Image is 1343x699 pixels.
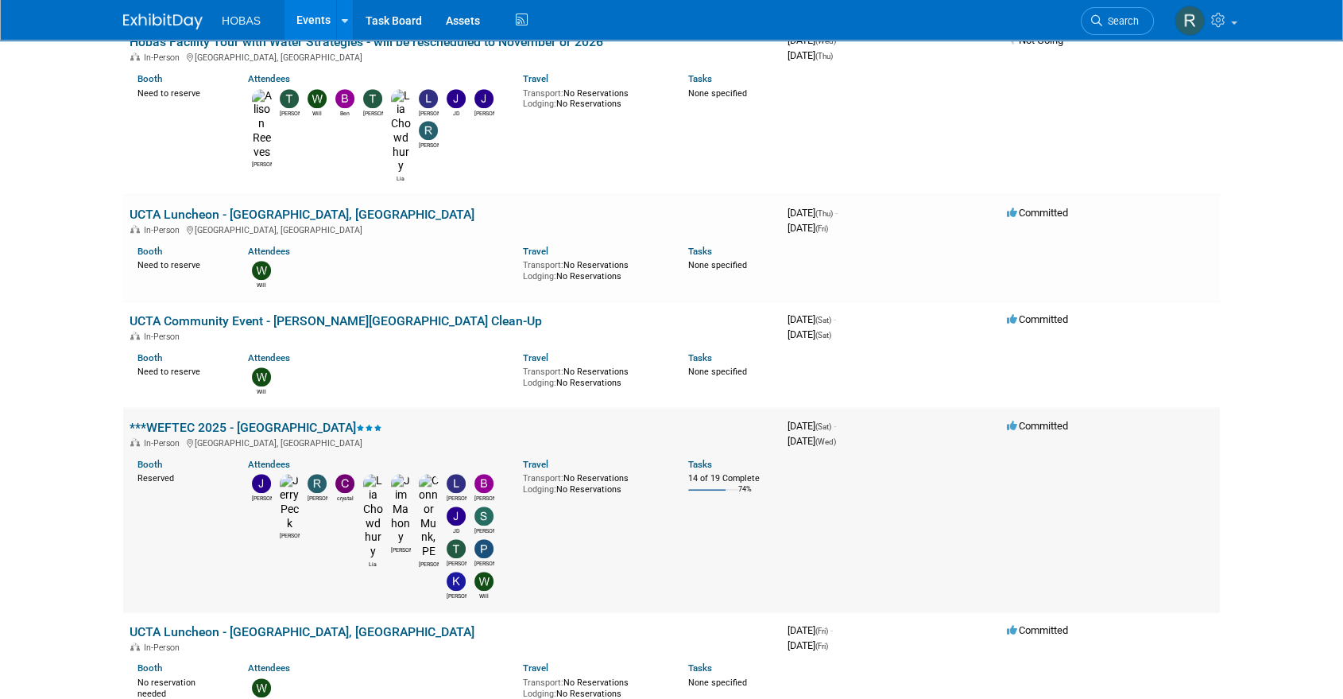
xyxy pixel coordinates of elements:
[835,207,838,219] span: -
[474,539,493,558] img: Perry Leros
[788,222,828,234] span: [DATE]
[335,108,355,118] div: Ben Hunter
[688,352,712,363] a: Tasks
[130,313,542,328] a: UCTA Community Event - [PERSON_NAME][GEOGRAPHIC_DATA] Clean-Up
[788,624,833,636] span: [DATE]
[447,591,466,600] div: Krzysztof Kwiatkowski
[280,89,299,108] img: Tracy DeJarnett
[815,331,831,340] span: (Sat)
[523,85,664,110] div: No Reservations No Reservations
[523,470,664,495] div: No Reservations No Reservations
[447,507,466,526] img: JD Demore
[523,99,556,109] span: Lodging:
[788,207,838,219] span: [DATE]
[137,662,162,674] a: Booth
[419,89,438,108] img: Lindsey Thiele
[815,437,836,446] span: (Wed)
[447,474,466,493] img: Lindsey Thiele
[834,420,836,432] span: -
[1175,6,1205,36] img: Rene Garcia
[280,474,300,530] img: Jerry Peck
[144,225,184,235] span: In-Person
[123,14,203,29] img: ExhibitDay
[144,332,184,342] span: In-Person
[474,108,494,118] div: Jeffrey LeBlanc
[248,73,290,84] a: Attendees
[688,246,712,257] a: Tasks
[130,52,140,60] img: In-Person Event
[363,89,382,108] img: Ted Woolsey
[130,34,603,49] a: Hobas Facility Tour with Water Strategies - will be rescheduled to November or 2026
[308,108,327,118] div: Will Stafford
[523,689,556,699] span: Lodging:
[252,159,272,169] div: Alison Reeves
[523,260,563,270] span: Transport:
[788,49,833,61] span: [DATE]
[137,73,162,84] a: Booth
[815,37,836,45] span: (Wed)
[130,207,474,222] a: UCTA Luncheon - [GEOGRAPHIC_DATA], [GEOGRAPHIC_DATA]
[523,73,548,84] a: Travel
[280,530,300,540] div: Jerry Peck
[474,493,494,503] div: Bijan Khamanian
[447,539,466,558] img: Ted Woolsey
[222,14,261,27] span: HOBAS
[137,246,162,257] a: Booth
[419,559,439,569] div: Connor Munk, PE
[144,52,184,63] span: In-Person
[1102,15,1139,27] span: Search
[137,674,224,699] div: No reservation needed
[447,558,466,568] div: Ted Woolsey
[523,473,563,483] span: Transport:
[523,378,556,388] span: Lodging:
[144,438,184,449] span: In-Person
[688,88,747,99] span: None specified
[815,642,828,650] span: (Fri)
[788,639,828,651] span: [DATE]
[363,108,383,118] div: Ted Woolsey
[688,73,712,84] a: Tasks
[130,420,382,435] a: ***WEFTEC 2025 - [GEOGRAPHIC_DATA]
[280,108,300,118] div: Tracy DeJarnett
[474,558,494,568] div: Perry Leros
[391,545,411,554] div: Jim Mahony
[252,678,271,697] img: Will Stafford
[335,89,354,108] img: Ben Hunter
[815,422,831,431] span: (Sat)
[252,280,272,289] div: Will Stafford
[391,89,411,174] img: Lia Chowdhury
[447,89,466,108] img: JD Demore
[834,313,836,325] span: -
[1007,207,1068,219] span: Committed
[474,591,494,600] div: Will Stafford
[523,459,548,470] a: Travel
[788,328,831,340] span: [DATE]
[815,209,833,218] span: (Thu)
[252,386,272,396] div: Will Stafford
[335,474,354,493] img: crystal guevara
[130,332,140,340] img: In-Person Event
[830,624,833,636] span: -
[815,52,833,60] span: (Thu)
[137,470,224,484] div: Reserved
[523,88,563,99] span: Transport:
[335,493,355,503] div: crystal guevara
[130,643,140,650] img: In-Person Event
[130,223,775,235] div: [GEOGRAPHIC_DATA], [GEOGRAPHIC_DATA]
[447,108,466,118] div: JD Demore
[248,352,290,363] a: Attendees
[252,474,271,493] img: Jeffrey LeBlanc
[523,257,664,282] div: No Reservations No Reservations
[252,261,271,280] img: Will Stafford
[523,674,664,699] div: No Reservations No Reservations
[137,85,224,99] div: Need to reserve
[447,572,466,591] img: Krzysztof Kwiatkowski
[137,352,162,363] a: Booth
[252,367,271,386] img: Will Stafford
[788,313,836,325] span: [DATE]
[447,526,466,535] div: JD Demore
[137,363,224,378] div: Need to reserve
[523,367,563,377] span: Transport:
[688,662,712,674] a: Tasks
[308,493,327,503] div: Rene Garcia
